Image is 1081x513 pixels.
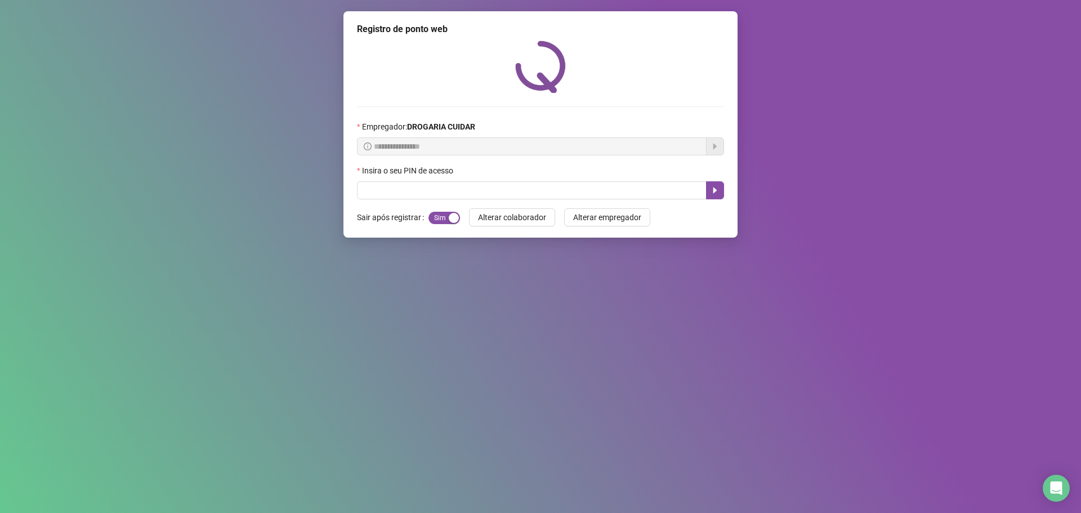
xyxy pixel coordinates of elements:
img: QRPoint [515,41,566,93]
label: Sair após registrar [357,208,428,226]
button: Alterar colaborador [469,208,555,226]
strong: DROGARIA CUIDAR [407,122,475,131]
span: info-circle [364,142,372,150]
label: Insira o seu PIN de acesso [357,164,461,177]
span: Empregador : [362,121,475,133]
button: Alterar empregador [564,208,650,226]
div: Registro de ponto web [357,23,724,36]
span: caret-right [711,186,720,195]
span: Alterar colaborador [478,211,546,224]
span: Alterar empregador [573,211,641,224]
div: Open Intercom Messenger [1043,475,1070,502]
